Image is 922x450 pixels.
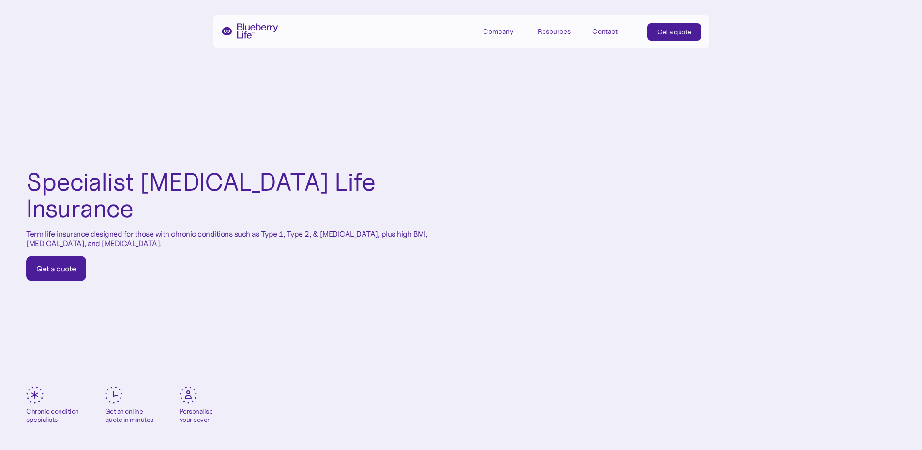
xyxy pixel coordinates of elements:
div: Chronic condition specialists [26,407,79,424]
div: Get a quote [36,264,76,273]
a: Get a quote [26,256,86,281]
div: Resources [538,28,571,36]
div: Company [483,23,527,39]
p: Term life insurance designed for those with chronic conditions such as Type 1, Type 2, & [MEDICAL... [26,229,435,248]
a: Get a quote [647,23,701,41]
div: Company [483,28,513,36]
div: Contact [592,28,618,36]
div: Personalise your cover [180,407,213,424]
a: Contact [592,23,636,39]
a: home [221,23,278,39]
div: Get an online quote in minutes [105,407,153,424]
h1: Specialist [MEDICAL_DATA] Life Insurance [26,169,435,222]
div: Resources [538,23,581,39]
div: Get a quote [657,27,691,37]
